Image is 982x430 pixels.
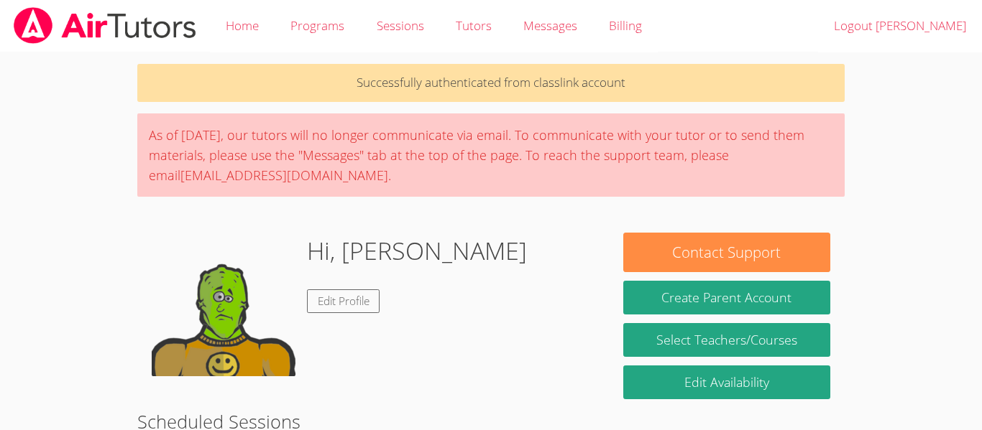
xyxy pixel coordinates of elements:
[623,281,830,314] button: Create Parent Account
[152,233,295,376] img: default.png
[623,365,830,399] a: Edit Availability
[137,113,845,197] div: As of [DATE], our tutors will no longer communicate via email. To communicate with your tutor or ...
[307,289,380,313] a: Edit Profile
[307,233,527,269] h1: Hi, [PERSON_NAME]
[523,17,577,34] span: Messages
[12,7,198,44] img: airtutors_banner-c4298cdbf04f3fff15de1276eac7730deb9818008684d7c2e4769d2f7ddbe033.png
[623,323,830,357] a: Select Teachers/Courses
[137,64,845,102] p: Successfully authenticated from classlink account
[623,233,830,272] button: Contact Support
